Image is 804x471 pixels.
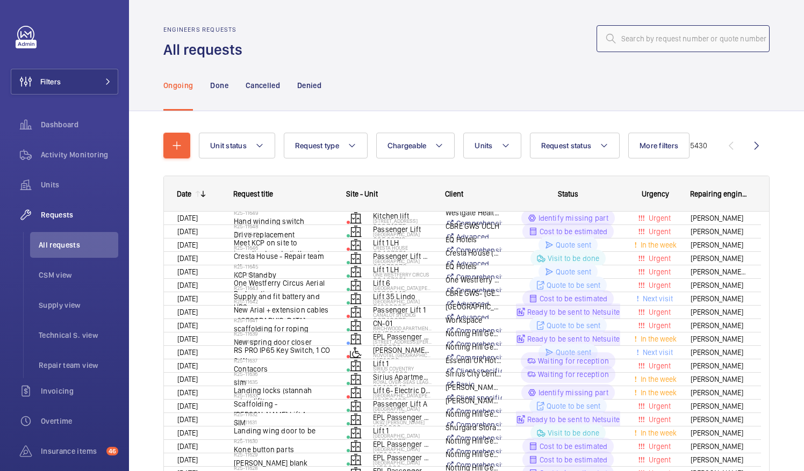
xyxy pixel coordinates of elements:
[647,402,671,410] span: Urgent
[177,442,198,451] span: [DATE]
[647,361,671,370] span: Urgent
[39,360,118,371] span: Repair team view
[647,455,671,464] span: Urgent
[177,388,198,397] span: [DATE]
[177,308,198,316] span: [DATE]
[642,190,669,198] span: Urgency
[41,209,118,220] span: Requests
[373,231,432,237] p: [GEOGRAPHIC_DATA]
[39,300,118,310] span: Supply view
[446,234,502,245] p: EQ Hotels
[691,293,748,305] span: [PERSON_NAME]
[691,387,748,399] span: [PERSON_NAME]
[638,429,677,437] span: In the week
[177,254,198,263] span: [DATE]
[647,321,671,330] span: Urgent
[39,330,118,340] span: Technical S. view
[177,241,198,249] span: [DATE]
[541,141,592,150] span: Request status
[691,212,748,224] span: [PERSON_NAME]
[373,405,432,412] p: [GEOGRAPHIC_DATA]
[40,76,61,87] span: Filters
[691,252,748,265] span: [PERSON_NAME]
[373,352,432,358] p: NOVOTEL [GEOGRAPHIC_DATA] [GEOGRAPHIC_DATA]
[691,360,748,372] span: [PERSON_NAME]
[177,281,198,289] span: [DATE]
[373,338,432,345] p: [STREET_ADDRESS][PERSON_NAME]
[373,285,432,291] p: [GEOGRAPHIC_DATA][PERSON_NAME]
[647,308,671,316] span: Urgent
[373,271,432,278] p: One Westferry Circus
[638,375,677,383] span: In the week
[691,427,748,439] span: [PERSON_NAME]
[446,355,502,366] p: Essendi UK Hotels 1 Limited
[446,422,502,433] p: Shurgard Storage
[373,365,432,372] p: Sirius Coventry
[284,133,368,158] button: Request type
[373,459,432,466] p: [GEOGRAPHIC_DATA]
[373,218,432,224] p: [STREET_ADDRESS]
[691,414,748,426] span: [PERSON_NAME]
[446,342,502,352] p: Notting Hill Genesis
[11,69,118,95] button: Filters
[177,375,198,383] span: [DATE]
[177,267,198,276] span: [DATE]
[373,432,432,439] p: [GEOGRAPHIC_DATA]
[647,227,671,236] span: Urgent
[647,442,671,451] span: Urgent
[177,429,198,437] span: [DATE]
[691,454,748,466] span: [PERSON_NAME]
[210,80,228,91] p: Done
[647,254,671,263] span: Urgent
[199,133,275,158] button: Unit status
[373,446,432,452] p: [GEOGRAPHIC_DATA]
[446,436,502,446] p: Notting Hill Genesis
[387,141,427,150] span: Chargeable
[691,279,748,292] span: [PERSON_NAME]
[177,402,198,410] span: [DATE]
[446,248,502,258] p: Cresta House (Luton) Limited
[177,348,198,357] span: [DATE]
[373,258,432,264] p: [GEOGRAPHIC_DATA]
[234,379,333,385] h2: R25-11635
[295,141,339,150] span: Request type
[234,231,333,237] h2: R25-11647
[691,373,748,386] span: [PERSON_NAME]
[638,241,677,249] span: In the week
[691,306,748,318] span: [PERSON_NAME]
[558,190,578,198] span: Status
[445,190,463,198] span: Client
[475,141,492,150] span: Units
[373,419,432,425] p: UK92 [PERSON_NAME]
[373,325,432,331] p: Birchwood Apartments - High Risk Building
[163,80,193,91] p: Ongoing
[691,346,748,359] span: [PERSON_NAME]
[691,440,748,453] span: [PERSON_NAME]
[647,214,671,222] span: Urgent
[628,133,690,158] button: More filters
[446,449,502,460] p: Notting Hill Genesis
[233,190,273,198] span: Request title
[163,26,249,33] h2: Engineers requests
[597,25,770,52] input: Search by request number or quote number
[177,294,198,303] span: [DATE]
[638,335,677,343] span: In the week
[691,333,748,345] span: [PERSON_NAME]
[346,190,378,198] span: Site - Unit
[690,190,748,198] span: Repairing engineer
[530,133,620,158] button: Request status
[41,386,118,396] span: Invoicing
[373,311,432,318] p: Canalot Studios
[446,368,502,379] p: Sirius City Centre Limited
[246,80,280,91] p: Cancelled
[463,133,521,158] button: Units
[41,179,118,190] span: Units
[446,409,502,419] p: Notting Hill Genesis
[691,266,748,278] span: [PERSON_NAME] [PERSON_NAME]
[210,141,247,150] span: Unit status
[177,321,198,330] span: [DATE]
[647,415,671,424] span: Urgent
[641,348,673,357] span: Next visit
[446,328,502,339] p: Notting Hill Genesis
[373,379,432,385] p: Royal Over-Seas League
